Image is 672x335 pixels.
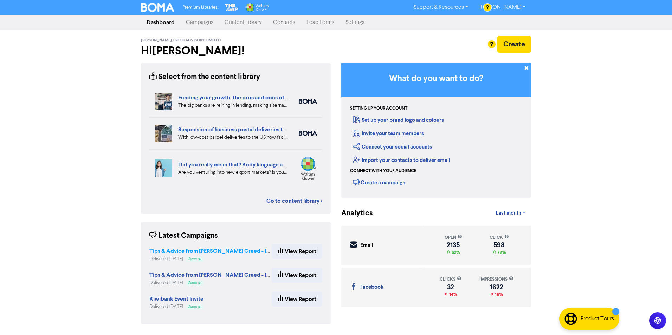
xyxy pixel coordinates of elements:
a: [PERSON_NAME] [474,2,531,13]
a: Did you really mean that? Body language and cross-border business [178,161,347,168]
div: Latest Campaigns [149,230,218,241]
button: Create [497,36,531,53]
a: Content Library [219,15,267,29]
span: Last month [496,210,521,216]
div: click [490,234,509,241]
img: The Gap [224,3,239,12]
a: Dashboard [141,15,180,29]
a: Funding your growth: the pros and cons of alternative lenders [178,94,332,101]
div: Facebook [360,283,383,291]
div: Are you venturing into new export markets? Is your workforce or client base multicultural? Be awa... [178,169,288,176]
span: Success [188,281,201,285]
strong: Kiwibank Event Invite [149,295,203,302]
a: Tips & Advice from [PERSON_NAME] Creed - [DATE] [149,249,283,254]
div: impressions [479,276,513,283]
a: Invite your team members [353,130,424,137]
span: 72% [496,250,506,255]
span: Premium Libraries: [182,5,218,10]
div: Delivered [DATE] [149,256,272,262]
img: wolters_kluwer [299,157,317,180]
a: Import your contacts to deliver email [353,157,450,164]
div: Connect with your audience [350,168,416,174]
span: [PERSON_NAME] Creed Advisory Limited [141,38,221,43]
a: View Report [272,292,322,307]
span: Success [188,257,201,261]
div: clicks [440,276,461,283]
a: Go to content library > [266,197,322,205]
a: Campaigns [180,15,219,29]
div: 1622 [479,284,513,290]
img: BOMA Logo [141,3,174,12]
div: Getting Started in BOMA [341,63,531,198]
div: Create a campaign [353,177,405,188]
a: Contacts [267,15,301,29]
div: The big banks are reining in lending, making alternative, non-bank lenders an attractive proposit... [178,102,288,109]
a: Kiwibank Event Invite [149,296,203,302]
div: Delivered [DATE] [149,280,272,286]
div: 598 [490,242,509,248]
a: Suspension of business postal deliveries to the [GEOGRAPHIC_DATA]: what options do you have? [178,126,426,133]
img: Wolters Kluwer [245,3,269,12]
a: View Report [272,268,322,283]
div: Analytics [341,208,364,219]
a: Connect your social accounts [353,144,432,150]
strong: Tips & Advice from [PERSON_NAME] Creed - [DATE] [149,271,283,278]
div: Setting up your account [350,105,407,112]
a: Tips & Advice from [PERSON_NAME] Creed - [DATE] [149,272,283,278]
span: 15% [493,292,503,297]
a: Last month [490,206,531,220]
a: Lead Forms [301,15,340,29]
span: 14% [448,292,457,297]
span: 62% [450,250,460,255]
a: View Report [272,244,322,259]
a: Settings [340,15,370,29]
span: Success [188,305,201,309]
div: Delivered [DATE] [149,303,204,310]
img: boma [299,131,317,136]
iframe: Chat Widget [637,301,672,335]
strong: Tips & Advice from [PERSON_NAME] Creed - [DATE] [149,248,283,255]
div: open [445,234,462,241]
a: Support & Resources [408,2,474,13]
div: 2135 [445,242,462,248]
div: With low-cost parcel deliveries to the US now facing tariffs, many international postal services ... [178,134,288,141]
div: 32 [440,284,461,290]
h2: Hi [PERSON_NAME] ! [141,44,331,58]
a: Set up your brand logo and colours [353,117,444,124]
div: Email [360,242,373,250]
div: Select from the content library [149,72,260,83]
img: boma [299,99,317,104]
h3: What do you want to do? [352,74,521,84]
